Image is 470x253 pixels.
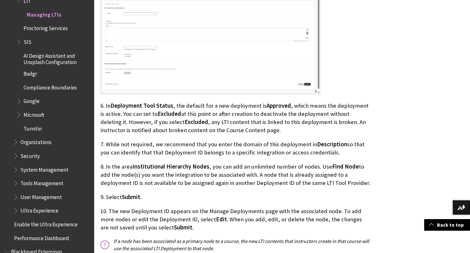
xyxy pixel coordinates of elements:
span: Managing LTIs [27,9,61,18]
span: Description [317,141,347,148]
span: Find Node [332,163,359,170]
span: Submit [122,193,140,201]
span: System Management [20,164,68,173]
p: 8. In the area , you can add an unlimited number of nodes. Use to add the node(s) you want the in... [100,163,371,187]
span: Ultra Experience [20,206,58,214]
p: 7. While not required, we recommend that you enter the domain of this deployment in so that you c... [100,140,371,157]
span: Edit [216,216,227,223]
span: Institutional Hierarchy Nodes [132,163,209,170]
a: Back to top [424,219,470,231]
span: Submit [174,224,192,231]
span: Google [24,96,40,105]
span: Proctoring Services [24,23,68,32]
span: Excluded [158,110,181,117]
span: AI Design Assistant and Unsplash Configuration [24,51,90,65]
span: SIS [24,37,31,45]
span: Turnitin [24,123,42,132]
span: Tools Management [20,178,63,186]
span: Security [20,151,40,159]
p: If a node has been associated as a primary node to a course, the new LTI contents that instructor... [100,238,371,252]
p: 9. Select . [100,193,371,201]
span: Deployment Tool Status [111,102,173,109]
span: Performance Dashboard [14,233,69,241]
p: 10. The new Deployment ID appears on the Manage Deployments page with the associated node. To add... [100,207,371,232]
span: Approved [267,102,291,109]
span: Compliance Boundaries [24,82,77,91]
span: Microsoft [24,110,44,118]
p: 6. In , the default for a new deployment is , which means the deployment is active. You can set t... [100,102,371,135]
span: Enable the Ultra Experience [14,219,78,228]
span: User Management [20,192,62,200]
span: Badgr [24,68,37,77]
span: Organizations [20,137,51,145]
span: Excluded [185,118,208,126]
